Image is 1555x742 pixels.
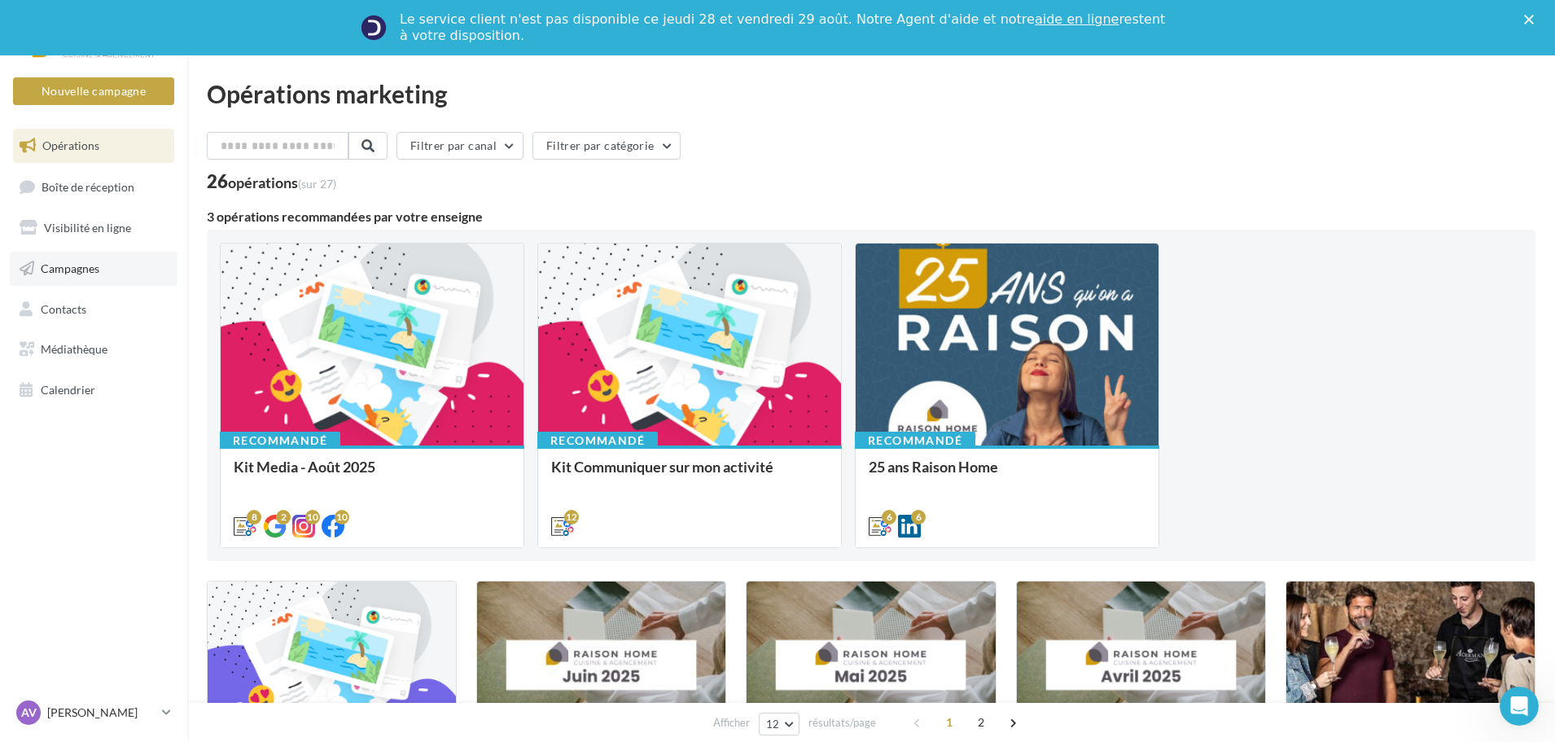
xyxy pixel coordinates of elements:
span: Kit Communiquer sur mon activité [551,458,773,476]
span: (sur 27) [298,177,336,191]
button: Filtrer par catégorie [532,132,681,160]
img: Profile image for Service-Client [361,15,387,41]
div: opérations [228,175,336,190]
span: 25 ans Raison Home [869,458,998,476]
span: Contacts [41,301,86,315]
a: Boîte de réception [10,169,177,204]
div: 6 [882,510,896,525]
button: Nouvelle campagne [13,77,174,105]
span: AV [21,705,37,721]
iframe: Intercom live chat [1500,687,1539,726]
a: Contacts [10,292,177,327]
a: AV [PERSON_NAME] [13,697,174,728]
a: Campagnes [10,252,177,286]
div: 12 [564,510,579,525]
div: Recommandé [855,432,975,450]
div: 8 [247,510,261,525]
span: Campagnes [41,261,99,275]
div: Recommandé [220,432,340,450]
span: Calendrier [41,383,95,397]
div: 2 [276,510,291,525]
div: Le service client n'est pas disponible ce jeudi 28 et vendredi 29 août. Notre Agent d'aide et not... [400,11,1168,44]
span: Visibilité en ligne [44,221,131,235]
span: Opérations [42,138,99,152]
a: Opérations [10,129,177,163]
div: 3 opérations recommandées par votre enseigne [207,210,1535,223]
span: 12 [766,718,780,731]
span: 1 [936,709,962,735]
div: Opérations marketing [207,81,1535,106]
span: résultats/page [808,715,876,731]
a: aide en ligne [1035,11,1119,27]
div: 6 [911,510,926,525]
div: 26 [207,173,336,191]
span: Kit Media - Août 2025 [234,458,375,476]
span: Afficher [713,715,750,731]
p: [PERSON_NAME] [47,705,155,721]
div: Recommandé [537,432,658,450]
span: Médiathèque [41,342,107,356]
a: Calendrier [10,373,177,407]
div: 10 [305,510,320,525]
span: Boîte de réception [42,179,134,193]
a: Visibilité en ligne [10,211,177,245]
button: 12 [759,713,800,735]
div: 10 [335,510,349,525]
div: Fermer [1524,15,1540,24]
button: Filtrer par canal [396,132,523,160]
a: Médiathèque [10,332,177,367]
span: 2 [968,709,994,735]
